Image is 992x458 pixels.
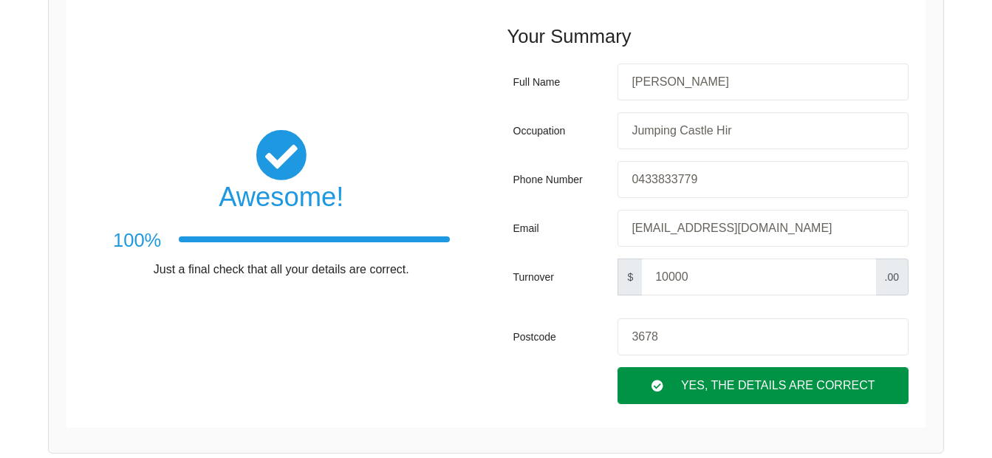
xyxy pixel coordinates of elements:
h3: Your Summary [507,24,915,50]
input: Your phone number, eg: +61xxxxxxxxxx / 0xxxxxxxxx [618,161,909,198]
span: .00 [875,259,909,295]
div: Postcode [513,318,612,355]
input: Your first and last names [618,64,909,100]
h2: Awesome! [113,181,450,213]
div: Turnover [513,259,612,295]
div: Phone Number [513,161,612,198]
span: $ [618,259,643,295]
div: Full Name [513,64,612,100]
input: Your occupation [618,112,909,149]
input: Your turnover [642,259,875,295]
div: Yes, The Details are correct [618,367,909,404]
input: Your email [618,210,909,247]
div: Occupation [513,112,612,149]
h3: 100% [113,228,161,254]
div: Email [513,210,612,247]
p: Just a final check that all your details are correct. [113,262,450,278]
input: Your postcode [618,318,909,355]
